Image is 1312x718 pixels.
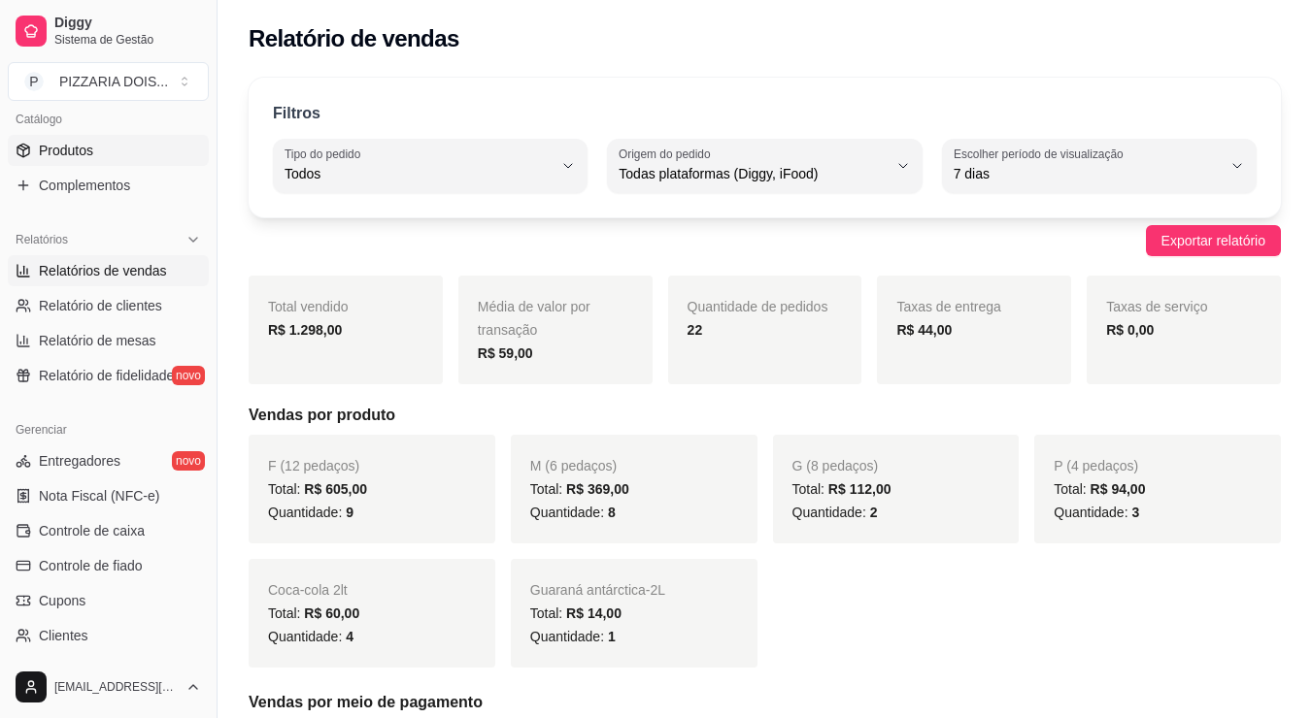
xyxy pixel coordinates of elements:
[619,146,717,162] label: Origem do pedido
[478,345,533,361] strong: R$ 59,00
[346,629,353,644] span: 4
[8,104,209,135] div: Catálogo
[8,170,209,201] a: Complementos
[8,655,209,686] a: Estoque
[39,556,143,575] span: Controle de fiado
[268,322,342,338] strong: R$ 1.298,00
[39,296,162,315] span: Relatório de clientes
[530,505,616,520] span: Quantidade:
[39,591,85,610] span: Cupons
[8,620,209,651] a: Clientes
[530,605,622,621] span: Total:
[304,605,359,621] span: R$ 60,00
[249,691,1281,714] h5: Vendas por meio de pagamento
[16,232,68,247] span: Relatórios
[954,146,1129,162] label: Escolher período de visualização
[268,299,349,314] span: Total vendido
[346,505,353,520] span: 9
[8,62,209,101] button: Select a team
[39,331,156,350] span: Relatório de mesas
[268,629,353,644] span: Quantidade:
[828,481,891,497] span: R$ 112,00
[954,164,1222,183] span: 7 dias
[896,299,1000,314] span: Taxas de entrega
[1106,299,1207,314] span: Taxas de serviço
[273,102,320,125] p: Filtros
[566,605,622,621] span: R$ 14,00
[268,505,353,520] span: Quantidade:
[688,299,828,314] span: Quantidade de pedidos
[59,72,168,91] div: PIZZARIA DOIS ...
[39,521,145,540] span: Controle de caixa
[1091,481,1146,497] span: R$ 94,00
[530,629,616,644] span: Quantidade:
[249,404,1281,427] h5: Vendas por produto
[39,486,159,506] span: Nota Fiscal (NFC-e)
[530,458,617,473] span: M (6 pedaços)
[273,139,588,193] button: Tipo do pedidoTodos
[1106,322,1154,338] strong: R$ 0,00
[688,322,703,338] strong: 22
[608,629,616,644] span: 1
[39,141,93,160] span: Produtos
[39,366,174,385] span: Relatório de fidelidade
[8,550,209,581] a: Controle de fiado
[54,15,201,32] span: Diggy
[285,164,553,183] span: Todos
[1131,505,1139,520] span: 3
[268,481,367,497] span: Total:
[792,505,878,520] span: Quantidade:
[8,325,209,356] a: Relatório de mesas
[870,505,878,520] span: 2
[792,458,879,473] span: G (8 pedaços)
[8,445,209,476] a: Entregadoresnovo
[8,585,209,616] a: Cupons
[304,481,367,497] span: R$ 605,00
[268,605,359,621] span: Total:
[8,360,209,391] a: Relatório de fidelidadenovo
[1146,225,1281,256] button: Exportar relatório
[1054,505,1139,520] span: Quantidade:
[608,505,616,520] span: 8
[478,299,590,338] span: Média de valor por transação
[566,481,629,497] span: R$ 369,00
[39,626,88,645] span: Clientes
[54,32,201,48] span: Sistema de Gestão
[530,481,629,497] span: Total:
[619,164,887,183] span: Todas plataformas (Diggy, iFood)
[39,261,167,280] span: Relatórios de vendas
[39,451,120,471] span: Entregadores
[268,458,359,473] span: F (12 pedaços)
[268,582,348,598] span: Coca-cola 2lt
[8,480,209,511] a: Nota Fiscal (NFC-e)
[1054,481,1145,497] span: Total:
[1161,230,1265,251] span: Exportar relatório
[942,139,1257,193] button: Escolher período de visualização7 dias
[8,664,209,710] button: [EMAIL_ADDRESS][DOMAIN_NAME]
[8,515,209,546] a: Controle de caixa
[896,322,952,338] strong: R$ 44,00
[792,481,891,497] span: Total:
[8,414,209,445] div: Gerenciar
[8,290,209,321] a: Relatório de clientes
[8,135,209,166] a: Produtos
[249,23,459,54] h2: Relatório de vendas
[8,8,209,54] a: DiggySistema de Gestão
[39,176,130,195] span: Complementos
[24,72,44,91] span: P
[8,255,209,286] a: Relatórios de vendas
[530,582,665,598] span: Guaraná antárctica-2L
[285,146,367,162] label: Tipo do pedido
[1054,458,1138,473] span: P (4 pedaços)
[54,679,178,695] span: [EMAIL_ADDRESS][DOMAIN_NAME]
[607,139,922,193] button: Origem do pedidoTodas plataformas (Diggy, iFood)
